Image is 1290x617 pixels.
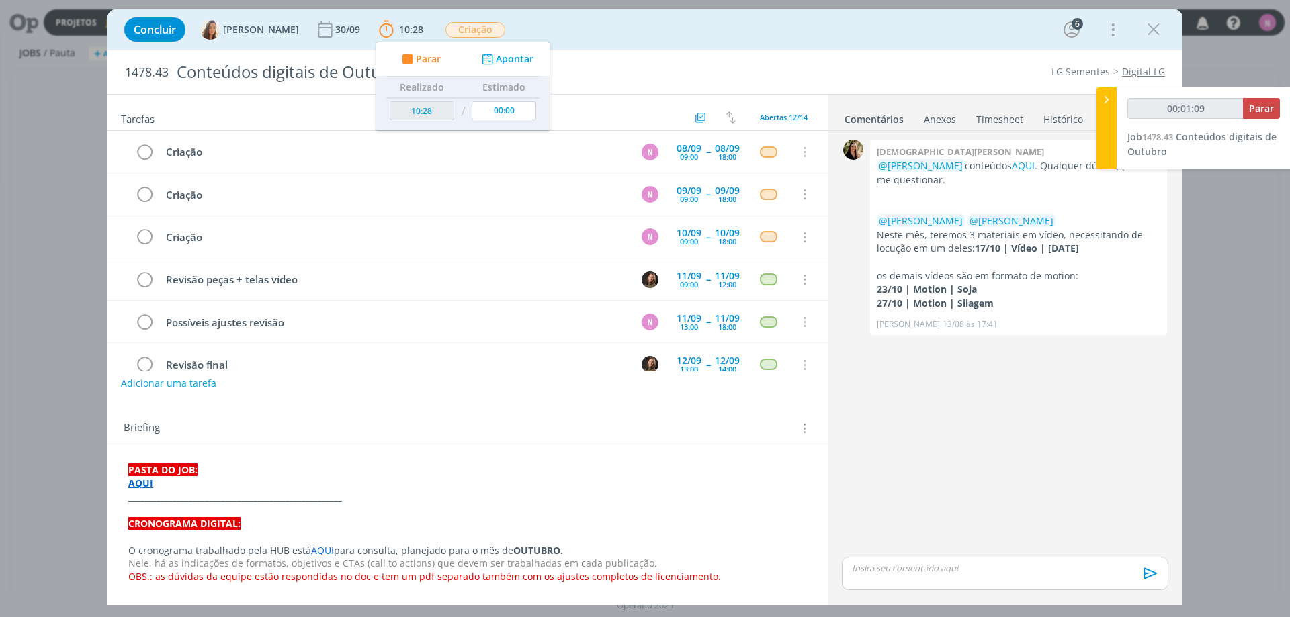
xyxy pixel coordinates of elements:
[976,107,1024,126] a: Timesheet
[124,420,160,437] span: Briefing
[128,570,721,583] span: OBS.: as dúvidas da equipe estão respondidas no doc e tem um pdf separado também com os ajustes c...
[879,159,963,172] span: @[PERSON_NAME]
[677,228,701,238] div: 10/09
[715,271,740,281] div: 11/09
[128,557,657,569] span: Nele, há as indicações de formatos, objetivos e CTAs (call to actions) que devem ser trabalhadas ...
[706,147,710,156] span: --
[128,544,807,557] p: O cronograma trabalhado pela HUB está para consulta, planejado para o mês de
[200,19,220,40] img: V
[677,186,701,195] div: 09/09
[640,269,660,289] button: J
[715,144,740,153] div: 08/09
[844,107,904,126] a: Comentários
[478,52,534,66] button: Apontar
[877,297,994,310] strong: 27/10 | Motion | Silagem
[677,314,701,323] div: 11/09
[877,146,1044,158] b: [DEMOGRAPHIC_DATA][PERSON_NAME]
[718,365,736,373] div: 14:00
[1061,19,1082,40] button: 6
[715,314,740,323] div: 11/09
[680,281,698,288] div: 09:00
[642,228,658,245] div: N
[311,544,334,557] a: AQUI
[706,275,710,284] span: --
[1012,159,1035,172] a: AQUI
[877,159,1160,187] p: conteúdos . Qualquer dúvida, pode me questionar.
[1072,18,1083,30] div: 6
[642,271,658,288] img: J
[1043,107,1084,126] a: Histórico
[642,356,658,373] img: J
[642,186,658,203] div: N
[1243,98,1280,119] button: Parar
[680,153,698,160] div: 09:00
[458,98,469,126] td: /
[718,153,736,160] div: 18:00
[718,323,736,330] div: 18:00
[877,283,977,295] strong: 23/10 | Motion | Soja
[399,23,423,36] span: 10:28
[160,187,629,203] div: Criação
[1122,65,1165,78] a: Digital LG
[445,21,506,38] button: Criação
[975,242,1079,254] strong: 17/10 | Vídeo | [DATE]
[718,238,736,245] div: 18:00
[134,24,176,35] span: Concluir
[468,77,540,98] th: Estimado
[943,318,998,330] span: 13/08 às 17:41
[877,318,940,330] p: [PERSON_NAME]
[1127,130,1277,158] a: Job1478.43Conteúdos digitais de Outubro
[398,52,441,66] button: Parar
[1051,65,1110,78] a: LG Sementes
[706,189,710,199] span: --
[124,17,185,42] button: Concluir
[128,517,241,530] strong: CRONOGRAMA DIGITAL:
[718,195,736,203] div: 18:00
[376,19,427,40] button: 10:28
[677,271,701,281] div: 11/09
[223,25,299,34] span: [PERSON_NAME]
[677,356,701,365] div: 12/09
[160,229,629,246] div: Criação
[128,477,153,489] a: AQUI
[706,317,710,326] span: --
[715,356,740,365] div: 12/09
[640,227,660,247] button: N
[642,314,658,330] div: N
[416,54,441,64] span: Parar
[879,214,963,227] span: @[PERSON_NAME]
[726,111,736,124] img: arrow-down-up.svg
[715,228,740,238] div: 10/09
[640,312,660,332] button: N
[706,232,710,242] span: --
[877,228,1160,256] p: Neste mês, teremos 3 materiais em vídeo, necessitando de locução em um deles:
[642,144,658,160] div: N
[680,195,698,203] div: 09:00
[513,544,563,557] strong: OUTUBRO.
[160,144,629,160] div: Criação
[970,214,1053,227] span: @[PERSON_NAME]
[680,365,698,373] div: 13:00
[760,112,808,122] span: Abertas 12/14
[125,65,169,80] span: 1478.43
[160,357,629,373] div: Revisão final
[171,56,726,89] div: Conteúdos digitais de Outubro
[640,142,660,162] button: N
[128,490,342,503] strong: _____________________________________________________
[924,113,956,126] div: Anexos
[706,360,710,369] span: --
[120,371,217,395] button: Adicionar uma tarefa
[160,314,629,331] div: Possíveis ajustes revisão
[715,186,740,195] div: 09/09
[680,323,698,330] div: 13:00
[386,77,458,98] th: Realizado
[107,9,1182,605] div: dialog
[335,25,363,34] div: 30/09
[677,144,701,153] div: 08/09
[121,109,155,126] span: Tarefas
[200,19,299,40] button: V[PERSON_NAME]
[445,22,505,38] span: Criação
[1142,131,1173,143] span: 1478.43
[1127,130,1277,158] span: Conteúdos digitais de Outubro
